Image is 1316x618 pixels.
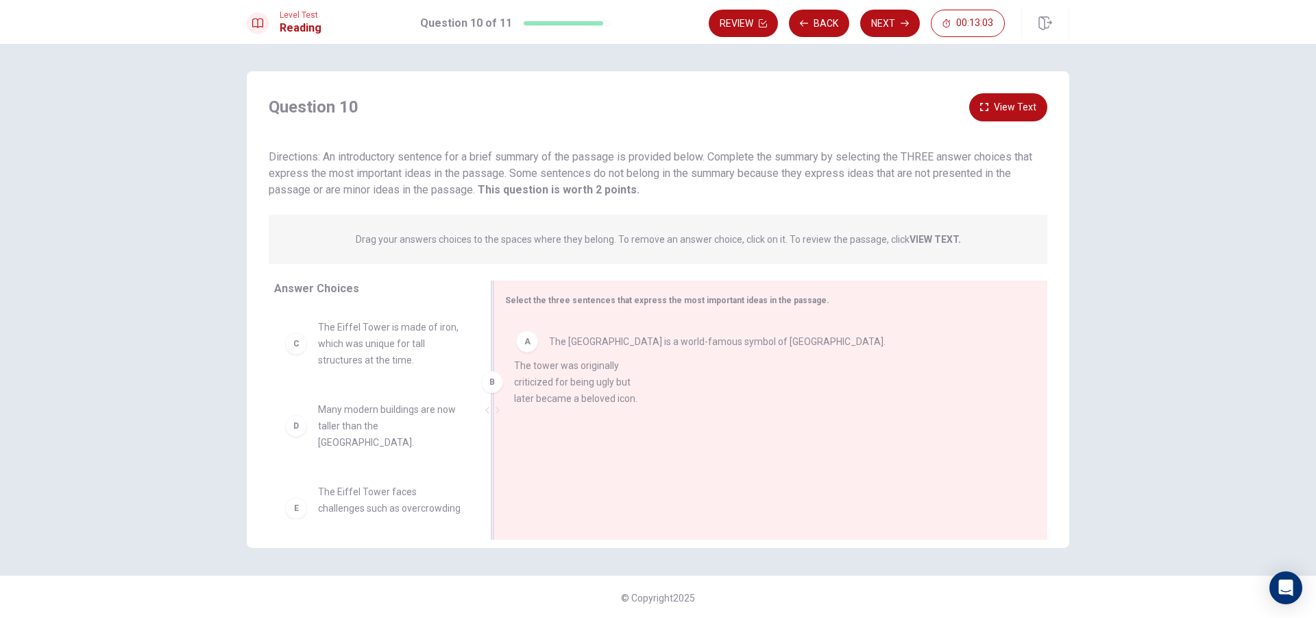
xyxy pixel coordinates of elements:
[1269,571,1302,604] div: Open Intercom Messenger
[860,10,920,37] button: Next
[420,15,512,32] h1: Question 10 of 11
[969,93,1047,121] button: View Text
[709,10,778,37] button: Review
[475,183,639,196] strong: This question is worth 2 points.
[505,296,829,305] span: Select the three sentences that express the most important ideas in the passage.
[274,282,359,295] span: Answer Choices
[280,10,321,20] span: Level Test
[956,18,993,29] span: 00:13:03
[621,593,695,604] span: © Copyright 2025
[931,10,1005,37] button: 00:13:03
[910,234,961,245] strong: VIEW TEXT.
[280,20,321,36] h1: Reading
[789,10,849,37] button: Back
[269,96,358,118] h4: Question 10
[269,150,1032,196] span: Directions: An introductory sentence for a brief summary of the passage is provided below. Comple...
[356,234,961,245] p: Drag your answers choices to the spaces where they belong. To remove an answer choice, click on i...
